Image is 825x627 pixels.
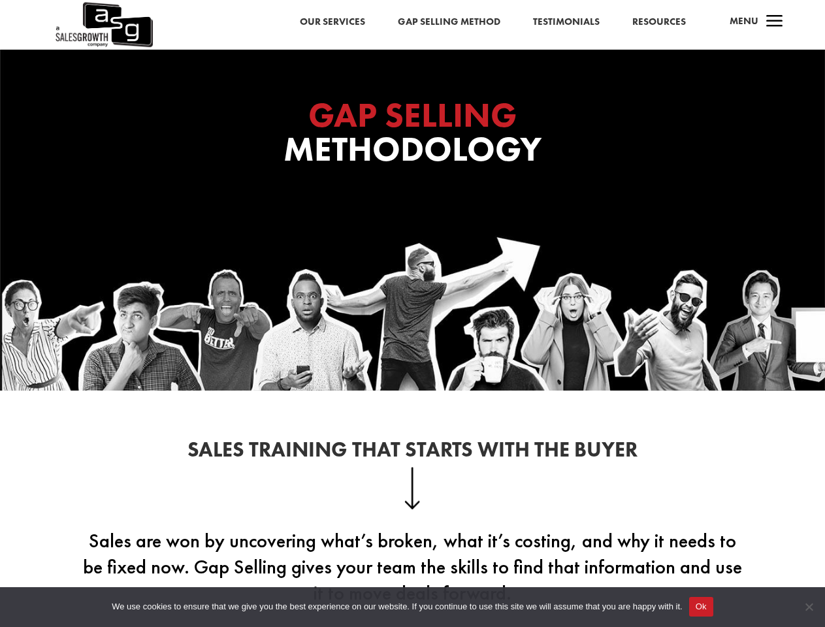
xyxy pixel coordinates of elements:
[689,597,713,617] button: Ok
[533,14,600,31] a: Testimonials
[308,93,517,137] span: GAP SELLING
[730,14,758,27] span: Menu
[82,440,742,467] h2: Sales Training That Starts With the Buyer
[398,14,500,31] a: Gap Selling Method
[632,14,686,31] a: Resources
[152,98,674,174] h1: Methodology
[82,528,742,626] p: Sales are won by uncovering what’s broken, what it’s costing, and why it needs to be fixed now. G...
[802,600,815,613] span: No
[112,600,682,613] span: We use cookies to ensure that we give you the best experience on our website. If you continue to ...
[404,467,421,509] img: down-arrow
[762,9,788,35] span: a
[300,14,365,31] a: Our Services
